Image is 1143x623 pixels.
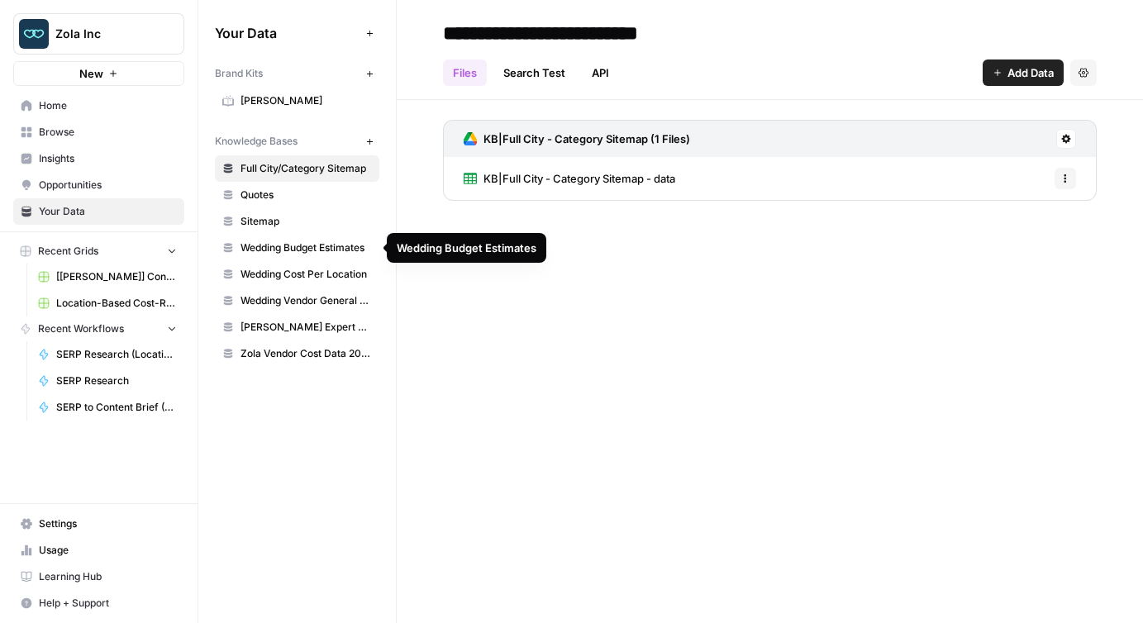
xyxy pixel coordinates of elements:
span: Wedding Budget Estimates [241,240,372,255]
button: Help + Support [13,590,184,616]
span: Your Data [215,23,360,43]
a: Quotes [215,182,379,208]
h3: KB|Full City - Category Sitemap (1 Files) [483,131,690,147]
a: Browse [13,119,184,145]
span: [PERSON_NAME] [241,93,372,108]
span: Learning Hub [39,569,177,584]
span: Location-Based Cost-Related Articles [56,296,177,311]
a: Sitemap [215,208,379,235]
span: Quotes [241,188,372,202]
a: SERP Research (Location) [31,341,184,368]
a: Location-Based Cost-Related Articles [31,290,184,316]
a: Wedding Budget Estimates [215,235,379,261]
span: Recent Workflows [38,321,124,336]
button: Add Data [983,59,1064,86]
a: Insights [13,145,184,172]
a: Home [13,93,184,119]
span: Wedding Vendor General Sitemap [241,293,372,308]
a: SERP to Content Brief (Location) [31,394,184,421]
a: SERP Research [31,368,184,394]
a: Wedding Vendor General Sitemap [215,288,379,314]
span: Brand Kits [215,66,263,81]
img: Zola Inc Logo [19,19,49,49]
span: Home [39,98,177,113]
span: SERP Research [56,373,177,388]
span: Zola Inc [55,26,155,42]
span: Usage [39,543,177,558]
span: [PERSON_NAME] Expert Advice Articles [241,320,372,335]
a: KB|Full City - Category Sitemap - data [464,157,675,200]
span: [[PERSON_NAME]] Content Creation [56,269,177,284]
a: KB|Full City - Category Sitemap (1 Files) [464,121,690,157]
button: Recent Workflows [13,316,184,341]
button: New [13,61,184,86]
a: Learning Hub [13,564,184,590]
button: Recent Grids [13,239,184,264]
span: Sitemap [241,214,372,229]
span: Browse [39,125,177,140]
a: Opportunities [13,172,184,198]
span: Add Data [1007,64,1054,81]
span: Settings [39,516,177,531]
a: [PERSON_NAME] [215,88,379,114]
span: Zola Vendor Cost Data 2025 [241,346,372,361]
button: Workspace: Zola Inc [13,13,184,55]
a: [[PERSON_NAME]] Content Creation [31,264,184,290]
span: KB|Full City - Category Sitemap - data [483,170,675,187]
span: Full City/Category Sitemap [241,161,372,176]
span: Knowledge Bases [215,134,298,149]
a: Usage [13,537,184,564]
span: New [79,65,103,82]
a: Search Test [493,59,575,86]
span: Help + Support [39,596,177,611]
span: SERP Research (Location) [56,347,177,362]
a: [PERSON_NAME] Expert Advice Articles [215,314,379,340]
a: API [582,59,619,86]
span: Opportunities [39,178,177,193]
a: Your Data [13,198,184,225]
span: Insights [39,151,177,166]
a: Full City/Category Sitemap [215,155,379,182]
a: Settings [13,511,184,537]
a: Zola Vendor Cost Data 2025 [215,340,379,367]
span: Your Data [39,204,177,219]
span: Recent Grids [38,244,98,259]
a: Files [443,59,487,86]
a: Wedding Cost Per Location [215,261,379,288]
span: Wedding Cost Per Location [241,267,372,282]
span: SERP to Content Brief (Location) [56,400,177,415]
div: Wedding Budget Estimates [397,240,536,256]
